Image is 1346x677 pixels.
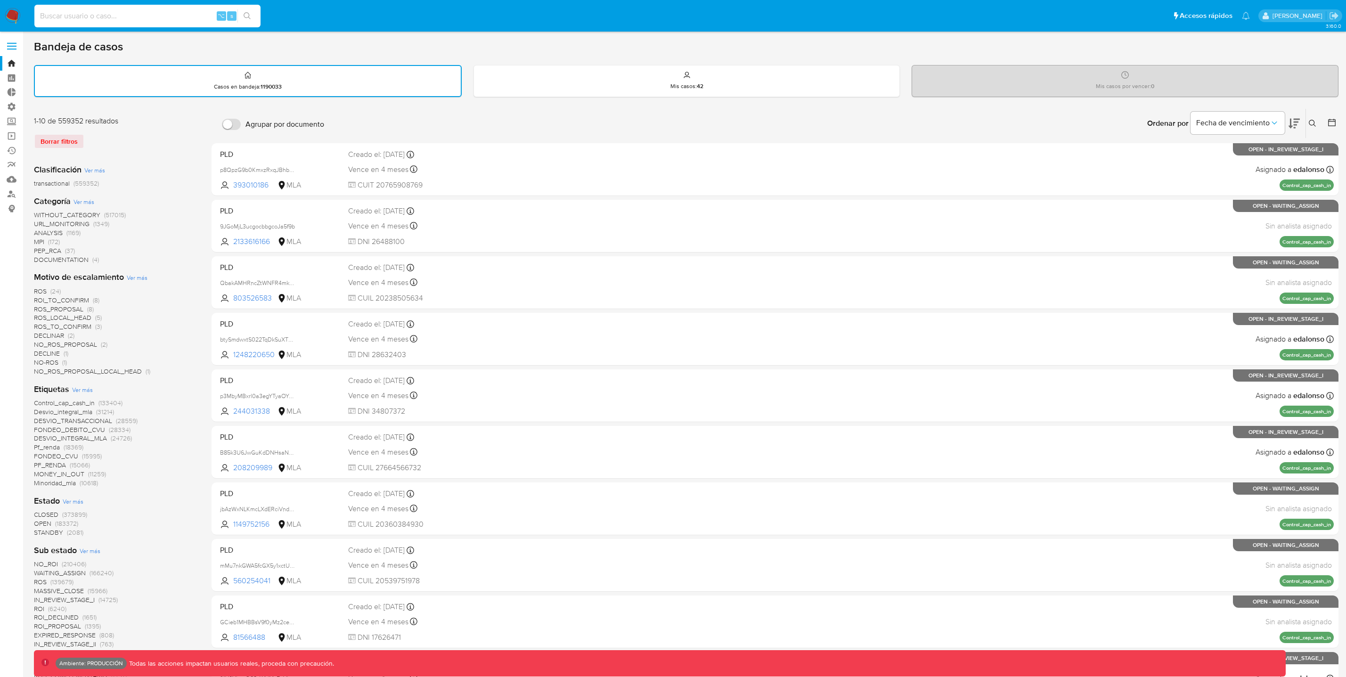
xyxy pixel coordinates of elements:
p: Ambiente: PRODUCCIÓN [59,661,123,665]
p: leidy.martinez@mercadolibre.com.co [1273,11,1326,20]
span: Accesos rápidos [1180,11,1232,21]
button: search-icon [237,9,257,23]
span: ⌥ [218,11,225,20]
p: Todas las acciones impactan usuarios reales, proceda con precaución. [127,659,334,668]
span: s [230,11,233,20]
input: Buscar usuario o caso... [34,10,261,22]
a: Salir [1329,11,1339,21]
a: Notificaciones [1242,12,1250,20]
